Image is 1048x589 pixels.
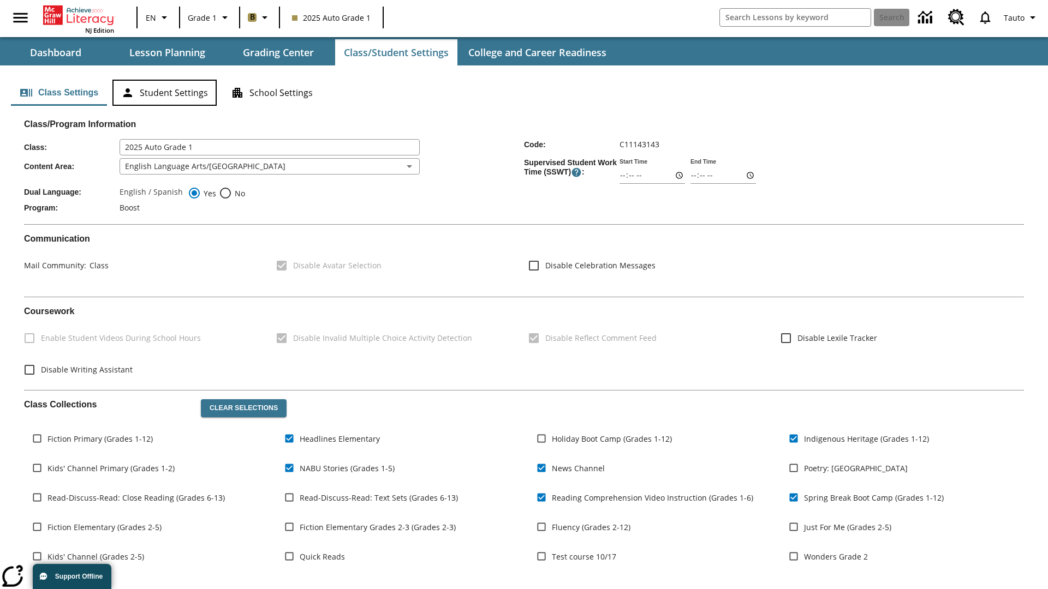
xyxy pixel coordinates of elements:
button: Lesson Planning [112,39,222,65]
div: Class Collections [24,390,1024,581]
span: Headlines Elementary [300,433,380,444]
input: search field [720,9,871,26]
span: 2025 Auto Grade 1 [292,12,371,23]
div: Communication [24,233,1024,288]
span: Read-Discuss-Read: Text Sets (Grades 6-13) [300,492,458,503]
span: Code : [524,140,620,149]
span: No [232,188,245,199]
span: B [250,10,255,24]
h2: Class Collections [24,399,192,410]
span: Spring Break Boot Camp (Grades 1-12) [804,492,944,503]
span: Disable Celebration Messages [545,260,656,271]
div: Class/Student Settings [11,80,1037,106]
span: EN [146,12,156,23]
button: Class/Student Settings [335,39,457,65]
button: Grading Center [224,39,333,65]
span: Quick Reads [300,551,345,562]
button: Language: EN, Select a language [141,8,176,27]
span: Reading Comprehension Video Instruction (Grades 1-6) [552,492,753,503]
span: Fiction Elementary Grades 2-3 (Grades 2-3) [300,521,456,533]
label: Start Time [620,158,647,166]
a: Notifications [971,3,999,32]
h2: Communication [24,233,1024,244]
button: Dashboard [1,39,110,65]
div: English Language Arts/[GEOGRAPHIC_DATA] [120,158,420,175]
span: Class [86,260,109,271]
span: Class : [24,143,120,152]
button: School Settings [222,80,321,106]
input: Class [120,139,420,155]
button: Open side menu [4,2,37,34]
span: NABU Stories (Grades 1-5) [300,462,395,474]
span: Read-Discuss-Read: Close Reading (Grades 6-13) [47,492,225,503]
span: Indigenous Heritage (Grades 1-12) [804,433,929,444]
span: Kids' Channel (Grades 2-5) [47,551,144,562]
span: Disable Reflect Comment Feed [545,332,657,344]
span: Test course 10/17 [552,551,616,562]
span: Holiday Boot Camp (Grades 1-12) [552,433,672,444]
span: Support Offline [55,573,103,580]
div: Class/Program Information [24,129,1024,215]
span: Grade 1 [188,12,217,23]
span: Wonders Grade 2 [804,551,868,562]
span: NJ Edition [85,26,114,34]
span: Enable Student Videos During School Hours [41,332,201,344]
span: Content Area : [24,162,120,171]
span: Yes [201,188,216,199]
button: Support Offline [33,564,111,589]
h2: Course work [24,306,1024,316]
span: Mail Community : [24,260,86,271]
button: Profile/Settings [999,8,1044,27]
div: Home [43,3,114,34]
span: Fiction Elementary (Grades 2-5) [47,521,162,533]
span: News Channel [552,462,605,474]
button: Boost Class color is light brown. Change class color [243,8,276,27]
button: College and Career Readiness [460,39,615,65]
button: Class Settings [11,80,107,106]
label: End Time [690,158,716,166]
span: Tauto [1004,12,1025,23]
span: Disable Invalid Multiple Choice Activity Detection [293,332,472,344]
h2: Class/Program Information [24,119,1024,129]
span: Disable Writing Assistant [41,364,133,375]
span: Disable Avatar Selection [293,260,382,271]
a: Resource Center, Will open in new tab [942,3,971,32]
button: Student Settings [112,80,217,106]
a: Data Center [912,3,942,33]
span: Just For Me (Grades 2-5) [804,521,891,533]
span: Supervised Student Work Time (SSWT) : [524,158,620,178]
span: C11143143 [620,139,659,149]
button: Grade: Grade 1, Select a grade [183,8,236,27]
span: Kids' Channel Primary (Grades 1-2) [47,462,175,474]
label: English / Spanish [120,187,183,200]
span: Fluency (Grades 2-12) [552,521,630,533]
span: Dual Language : [24,188,120,196]
a: Home [43,4,114,26]
span: Poetry: [GEOGRAPHIC_DATA] [804,462,908,474]
span: Fiction Primary (Grades 1-12) [47,433,153,444]
button: Supervised Student Work Time is the timeframe when students can take LevelSet and when lessons ar... [571,167,582,178]
span: Boost [120,202,140,213]
button: Clear Selections [201,399,287,418]
div: Coursework [24,306,1024,381]
span: Disable Lexile Tracker [797,332,877,344]
span: Program : [24,203,120,212]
